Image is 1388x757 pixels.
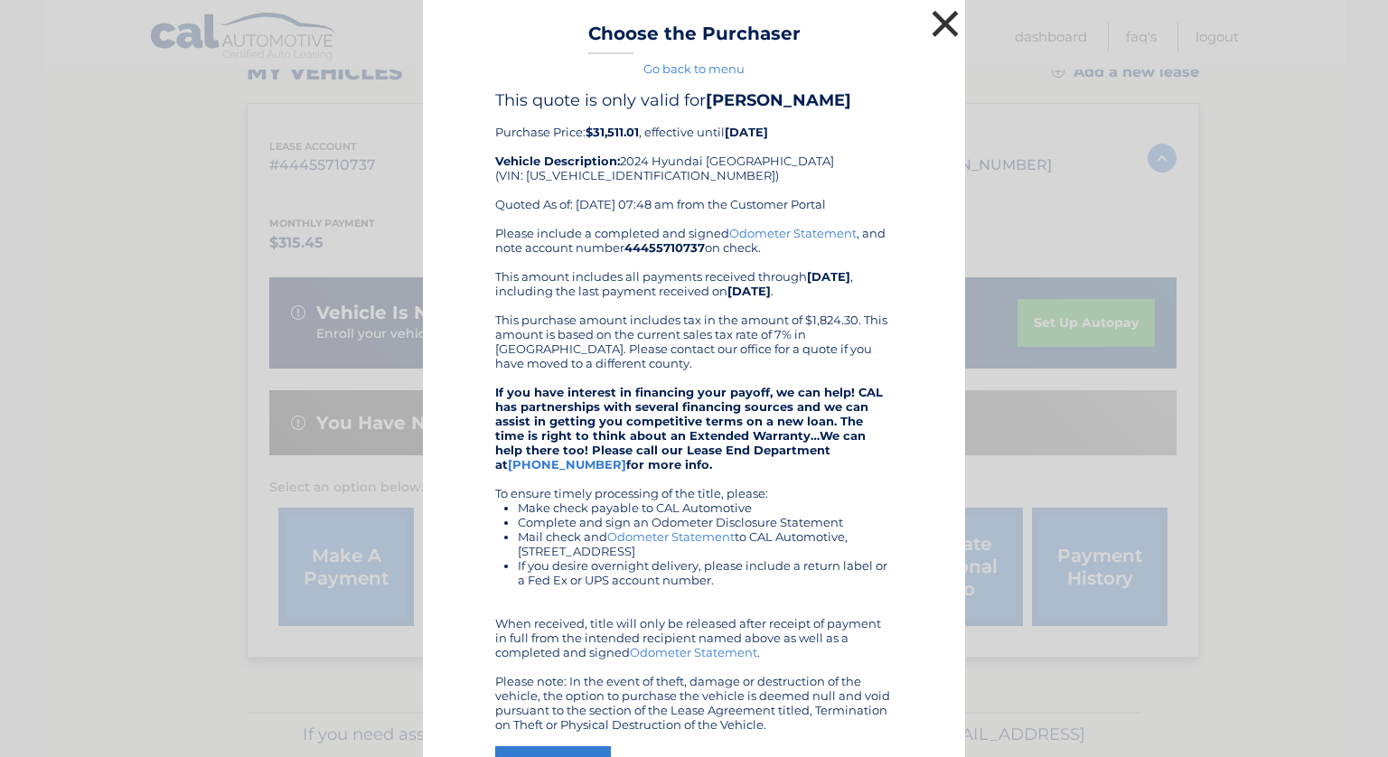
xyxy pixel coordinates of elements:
[495,90,893,226] div: Purchase Price: , effective until 2024 Hyundai [GEOGRAPHIC_DATA] (VIN: [US_VEHICLE_IDENTIFICATION...
[624,240,705,255] b: 44455710737
[495,226,893,732] div: Please include a completed and signed , and note account number on check. This amount includes al...
[807,269,850,284] b: [DATE]
[927,5,963,42] button: ×
[729,226,857,240] a: Odometer Statement
[495,154,620,168] strong: Vehicle Description:
[706,90,851,110] b: [PERSON_NAME]
[495,385,883,472] strong: If you have interest in financing your payoff, we can help! CAL has partnerships with several fin...
[630,645,757,659] a: Odometer Statement
[518,529,893,558] li: Mail check and to CAL Automotive, [STREET_ADDRESS]
[727,284,771,298] b: [DATE]
[518,500,893,515] li: Make check payable to CAL Automotive
[495,90,893,110] h4: This quote is only valid for
[607,529,735,544] a: Odometer Statement
[518,558,893,587] li: If you desire overnight delivery, please include a return label or a Fed Ex or UPS account number.
[586,125,639,139] b: $31,511.01
[643,61,745,76] a: Go back to menu
[588,23,801,54] h3: Choose the Purchaser
[508,457,626,472] a: [PHONE_NUMBER]
[725,125,768,139] b: [DATE]
[518,515,893,529] li: Complete and sign an Odometer Disclosure Statement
